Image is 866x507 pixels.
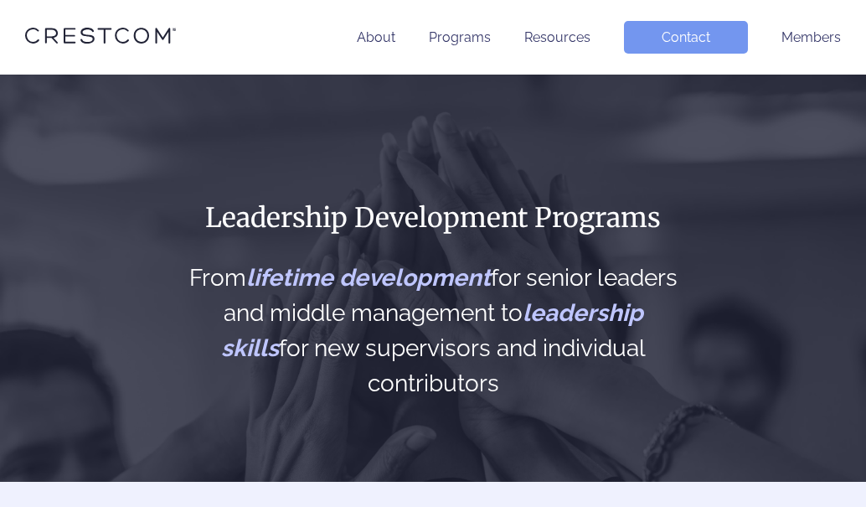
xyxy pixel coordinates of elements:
[524,29,590,45] a: Resources
[357,29,395,45] a: About
[246,264,491,292] span: lifetime development
[781,29,841,45] a: Members
[429,29,491,45] a: Programs
[183,200,683,235] h1: Leadership Development Programs
[624,21,748,54] a: Contact
[183,261,683,401] h2: From for senior leaders and middle management to for new supervisors and individual contributors
[221,299,643,362] span: leadership skills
